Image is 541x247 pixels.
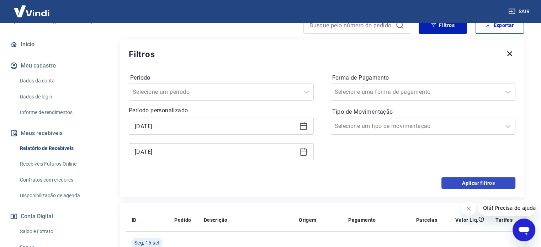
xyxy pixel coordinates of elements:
img: Vindi [9,0,55,22]
a: Dados de login [17,90,98,104]
button: Filtros [419,17,467,34]
label: Tipo de Movimentação [332,108,514,116]
a: Disponibilização de agenda [17,188,98,203]
span: Seg, 15 set [134,239,160,246]
iframe: Fechar mensagem [462,202,476,216]
p: Valor Líq. [455,216,478,224]
label: Forma de Pagamento [332,74,514,82]
a: Saldo e Extrato [17,224,98,239]
a: Início [9,37,98,52]
p: Período personalizado [129,106,314,115]
button: Exportar [476,17,524,34]
p: ID [132,216,137,224]
h5: Filtros [129,49,155,60]
span: Olá! Precisa de ajuda? [4,5,60,11]
button: Aplicar filtros [441,177,515,189]
button: Sair [507,5,532,18]
p: Pagamento [348,216,376,224]
a: Contratos com credores [17,173,98,187]
p: Parcelas [416,216,437,224]
p: Descrição [204,216,228,224]
a: Relatório de Recebíveis [17,141,98,156]
iframe: Mensagem da empresa [479,200,535,216]
label: Período [130,74,312,82]
button: Meu cadastro [9,58,98,74]
input: Data final [135,146,296,157]
p: Pedido [174,216,191,224]
a: Recebíveis Futuros Online [17,157,98,171]
input: Busque pelo número do pedido [309,20,393,31]
p: Origem [299,216,316,224]
a: Informe de rendimentos [17,105,98,120]
iframe: Botão para abrir a janela de mensagens [513,219,535,241]
input: Data inicial [135,121,296,131]
button: Meus recebíveis [9,125,98,141]
a: Dados da conta [17,74,98,88]
button: Conta Digital [9,209,98,224]
p: Tarifas [495,216,513,224]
